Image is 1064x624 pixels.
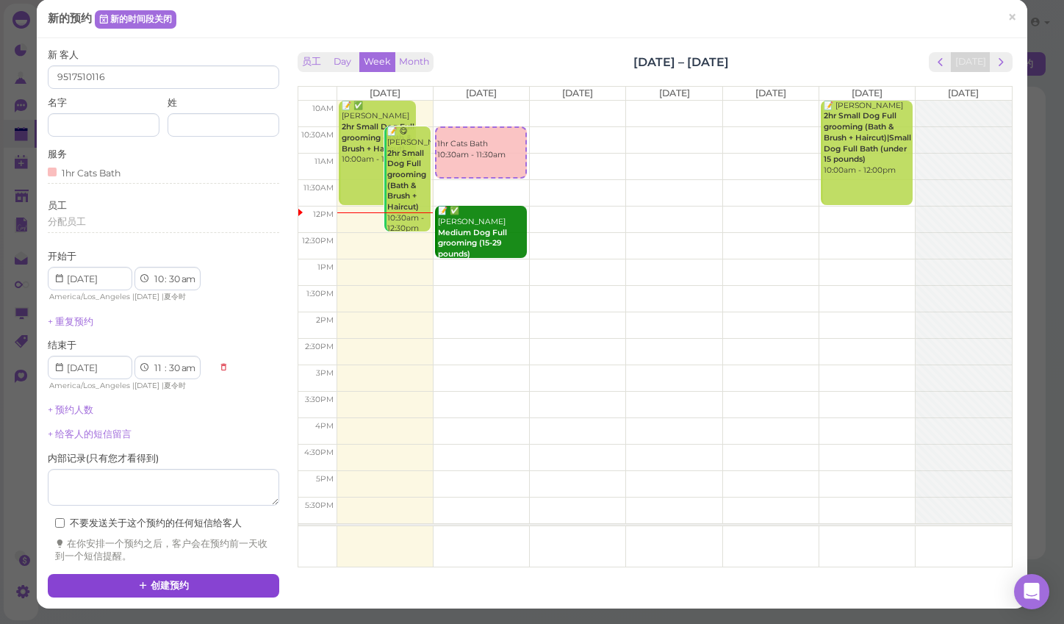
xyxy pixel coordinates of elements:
[164,381,186,390] span: 夏令时
[395,52,434,72] button: Month
[659,87,690,98] span: [DATE]
[48,316,93,327] a: + 重复预约
[387,126,430,234] div: 📝 😋 [PERSON_NAME] 10:30am - 12:30pm
[48,96,67,110] label: 名字
[48,339,76,352] label: 结束于
[49,381,130,390] span: America/Los_Angeles
[134,292,159,301] span: [DATE]
[325,52,360,72] button: Day
[315,421,334,431] span: 4pm
[303,183,334,193] span: 11:30am
[48,11,95,25] span: 新的预约
[562,87,593,98] span: [DATE]
[466,87,497,98] span: [DATE]
[48,574,278,598] button: 创建预约
[164,292,186,301] span: 夏令时
[951,52,991,72] button: [DATE]
[305,342,334,351] span: 2:30pm
[95,10,176,28] a: 新的时间段关闭
[990,52,1013,72] button: next
[48,452,159,465] label: 内部记录 ( 只有您才看得到 )
[437,206,527,270] div: 📝 ✅ [PERSON_NAME] 12:00pm
[48,199,67,212] label: 员工
[48,404,93,415] a: + 预约人数
[316,474,334,484] span: 5pm
[342,122,414,153] b: 2hr Small Dog Full grooming (Bath & Brush + Haircut)
[633,54,729,71] h2: [DATE] – [DATE]
[823,101,913,176] div: 📝 [PERSON_NAME] 10:00am - 12:00pm
[48,216,86,227] span: 分配员工
[305,395,334,404] span: 3:30pm
[852,87,883,98] span: [DATE]
[370,87,400,98] span: [DATE]
[55,537,271,564] div: 在你安排一个预约之后，客户会在预约前一天收到一个短信提醒。
[314,157,334,166] span: 11am
[302,236,334,245] span: 12:30pm
[438,228,507,259] b: Medium Dog Full grooming (15-29 pounds)
[48,165,121,180] div: 1hr Cats Bath
[312,104,334,113] span: 10am
[1007,7,1016,28] span: ×
[48,250,76,263] label: 开始于
[48,148,67,161] label: 服务
[134,381,159,390] span: [DATE]
[48,428,132,440] a: + 给客人的短信留言
[55,518,65,528] input: 不要发送关于这个预约的任何短信给客人
[948,87,979,98] span: [DATE]
[824,111,911,164] b: 2hr Small Dog Full grooming (Bath & Brush + Haircut)|Small Dog Full Bath (under 15 pounds)
[48,290,212,304] div: | |
[48,65,278,89] input: 搜索名字或电话
[316,368,334,378] span: 3pm
[755,87,786,98] span: [DATE]
[168,96,177,110] label: 姓
[387,148,426,212] b: 2hr Small Dog Full grooming (Bath & Brush + Haircut)
[304,448,334,457] span: 4:30pm
[929,52,952,72] button: prev
[55,517,242,530] label: 不要发送关于这个预约的任何短信给客人
[298,52,326,72] button: 员工
[49,292,130,301] span: America/Los_Angeles
[313,209,334,219] span: 12pm
[341,101,416,165] div: 📝 ✅ [PERSON_NAME] 10:00am - 12:00pm
[48,49,79,62] label: 新 客人
[305,501,334,510] span: 5:30pm
[301,130,334,140] span: 10:30am
[316,315,334,325] span: 2pm
[306,289,334,298] span: 1:30pm
[317,262,334,272] span: 1pm
[1014,574,1049,609] div: Open Intercom Messenger
[48,379,212,392] div: | |
[359,52,395,72] button: Week
[436,128,525,160] div: 1hr Cats Bath 10:30am - 11:30am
